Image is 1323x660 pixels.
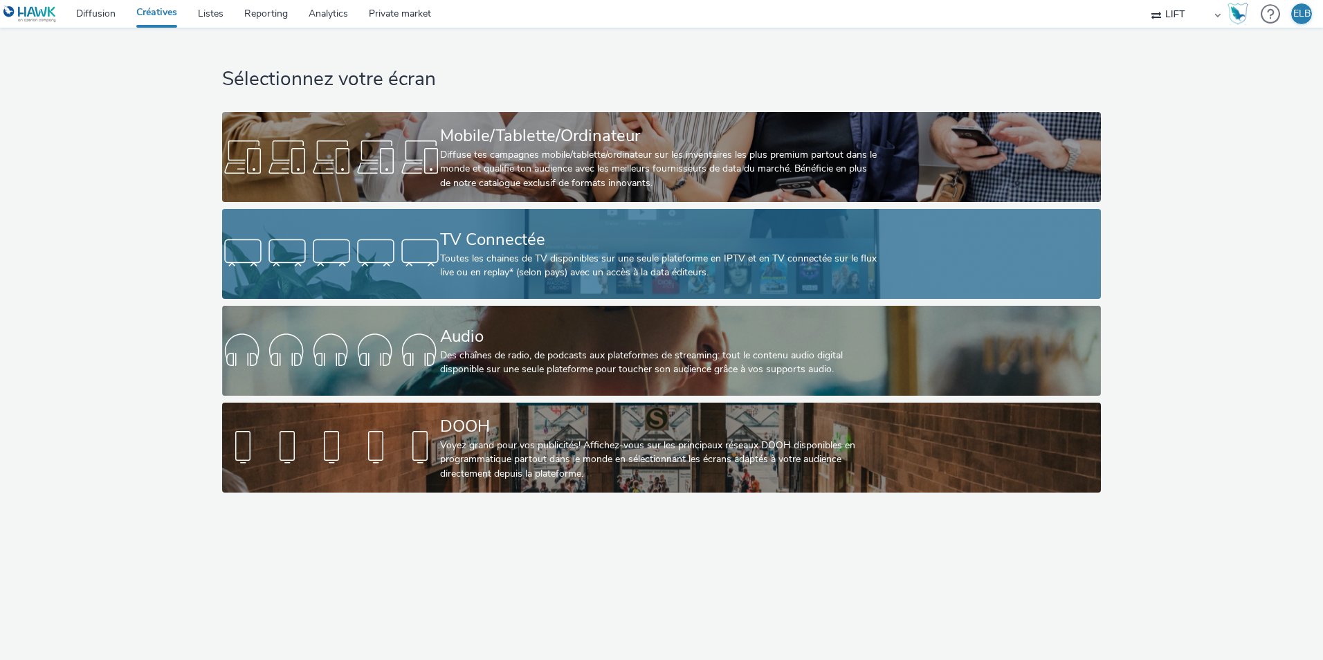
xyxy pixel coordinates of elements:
div: TV Connectée [440,228,877,252]
div: Audio [440,324,877,349]
div: Diffuse tes campagnes mobile/tablette/ordinateur sur les inventaires les plus premium partout dan... [440,148,877,190]
a: DOOHVoyez grand pour vos publicités! Affichez-vous sur les principaux réseaux DOOH disponibles en... [222,403,1101,493]
div: Voyez grand pour vos publicités! Affichez-vous sur les principaux réseaux DOOH disponibles en pro... [440,439,877,481]
a: TV ConnectéeToutes les chaines de TV disponibles sur une seule plateforme en IPTV et en TV connec... [222,209,1101,299]
div: ELB [1293,3,1311,24]
h1: Sélectionnez votre écran [222,66,1101,93]
a: AudioDes chaînes de radio, de podcasts aux plateformes de streaming: tout le contenu audio digita... [222,306,1101,396]
div: Des chaînes de radio, de podcasts aux plateformes de streaming: tout le contenu audio digital dis... [440,349,877,377]
div: Mobile/Tablette/Ordinateur [440,124,877,148]
div: DOOH [440,414,877,439]
a: Mobile/Tablette/OrdinateurDiffuse tes campagnes mobile/tablette/ordinateur sur les inventaires le... [222,112,1101,202]
img: Hawk Academy [1228,3,1248,25]
a: Hawk Academy [1228,3,1254,25]
img: undefined Logo [3,6,57,23]
div: Toutes les chaines de TV disponibles sur une seule plateforme en IPTV et en TV connectée sur le f... [440,252,877,280]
